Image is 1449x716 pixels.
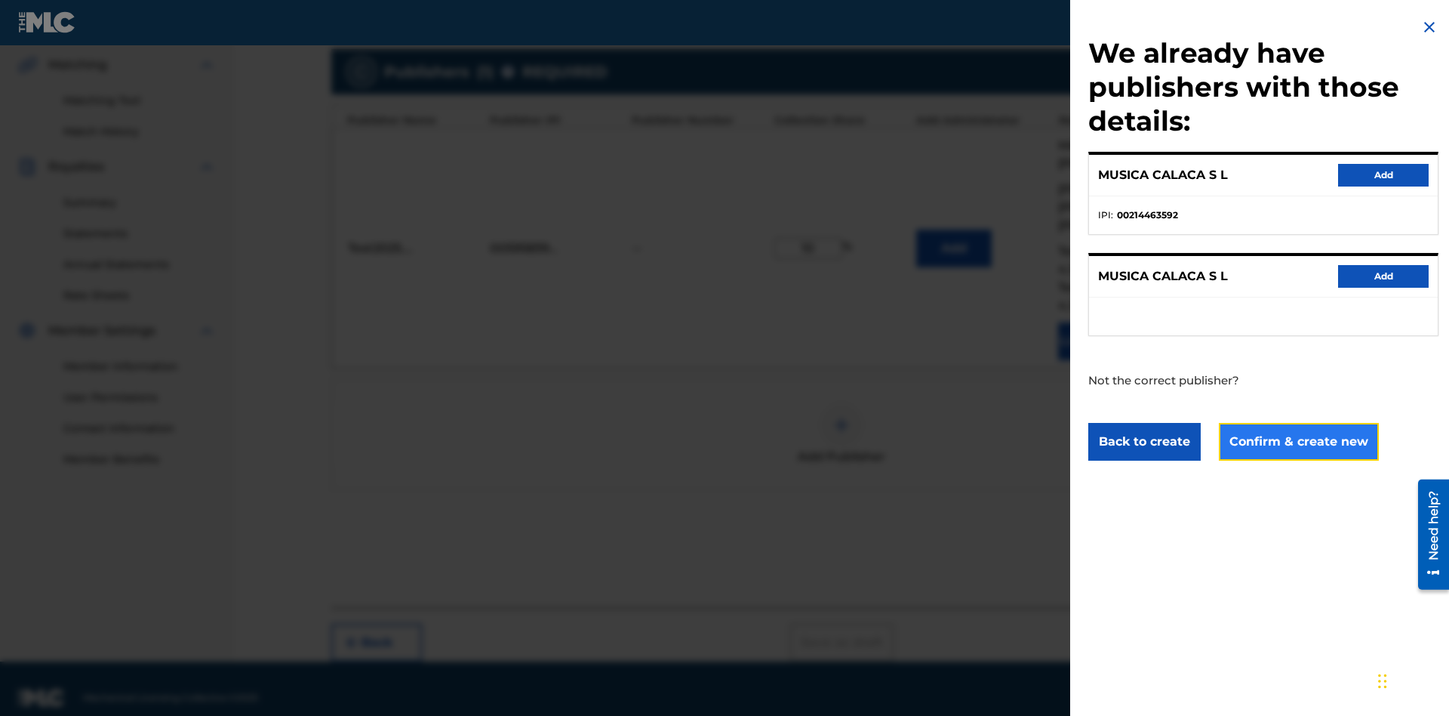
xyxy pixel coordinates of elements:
[1378,659,1387,704] div: Drag
[18,11,76,33] img: MLC Logo
[1338,265,1429,288] button: Add
[1338,164,1429,187] button: Add
[1088,336,1352,408] p: Not the correct publisher?
[1117,208,1178,222] strong: 00214463592
[1098,208,1113,222] span: IPI :
[1219,423,1379,461] button: Confirm & create new
[1374,643,1449,716] iframe: Chat Widget
[1098,267,1228,285] p: MUSICA CALACA S L
[1098,166,1228,184] p: MUSICA CALACA S L
[1088,423,1201,461] button: Back to create
[1088,36,1438,143] h2: We already have publishers with those details:
[1407,474,1449,597] iframe: Resource Center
